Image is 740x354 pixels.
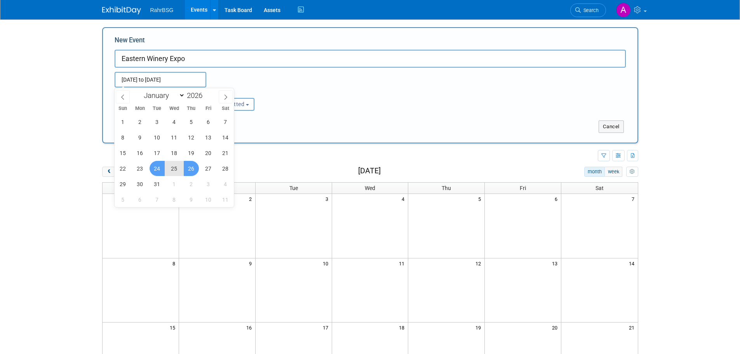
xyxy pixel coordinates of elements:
span: Sat [595,185,604,191]
span: March 3, 2026 [150,114,165,129]
span: April 1, 2026 [167,176,182,192]
span: 2 [248,194,255,204]
span: April 6, 2026 [132,192,148,207]
span: March 26, 2026 [184,161,199,176]
span: 13 [551,258,561,268]
span: 12 [475,258,484,268]
span: Mon [131,106,148,111]
img: ExhibitDay [102,7,141,14]
button: month [584,167,605,177]
span: March 28, 2026 [218,161,233,176]
span: 6 [554,194,561,204]
span: March 18, 2026 [167,145,182,160]
span: 5 [477,194,484,204]
span: March 25, 2026 [167,161,182,176]
span: April 11, 2026 [218,192,233,207]
span: March 5, 2026 [184,114,199,129]
span: April 9, 2026 [184,192,199,207]
span: Thu [183,106,200,111]
img: Ashley Grotewold [616,3,631,17]
span: Wed [365,185,375,191]
span: RahrBSG [150,7,174,13]
span: 16 [246,323,255,332]
button: prev [102,167,117,177]
span: March 14, 2026 [218,130,233,145]
span: Fri [200,106,217,111]
span: March 15, 2026 [115,145,131,160]
span: March 27, 2026 [201,161,216,176]
span: March 21, 2026 [218,145,233,160]
span: March 13, 2026 [201,130,216,145]
span: Sun [115,106,132,111]
label: New Event [115,36,145,48]
span: April 7, 2026 [150,192,165,207]
span: 8 [172,258,179,268]
button: Cancel [599,120,624,133]
span: March 16, 2026 [132,145,148,160]
span: Tue [148,106,165,111]
span: March 8, 2026 [115,130,131,145]
span: April 5, 2026 [115,192,131,207]
span: March 23, 2026 [132,161,148,176]
span: 18 [398,323,408,332]
span: 9 [248,258,255,268]
select: Month [140,91,185,100]
a: Search [570,3,606,17]
span: March 9, 2026 [132,130,148,145]
span: March 1, 2026 [115,114,131,129]
span: April 2, 2026 [184,176,199,192]
span: March 11, 2026 [167,130,182,145]
span: Fri [520,185,526,191]
span: 21 [628,323,638,332]
span: March 29, 2026 [115,176,131,192]
span: 14 [628,258,638,268]
span: March 12, 2026 [184,130,199,145]
span: March 19, 2026 [184,145,199,160]
span: 3 [325,194,332,204]
span: March 17, 2026 [150,145,165,160]
button: week [604,167,622,177]
span: March 22, 2026 [115,161,131,176]
input: Year [185,91,208,100]
span: 4 [401,194,408,204]
span: March 20, 2026 [201,145,216,160]
div: Attendance / Format: [115,87,190,98]
input: Start Date - End Date [115,72,206,87]
span: April 8, 2026 [167,192,182,207]
span: March 6, 2026 [201,114,216,129]
span: 15 [169,323,179,332]
span: March 10, 2026 [150,130,165,145]
span: Tue [289,185,298,191]
span: 10 [322,258,332,268]
i: Personalize Calendar [630,169,635,174]
span: March 2, 2026 [132,114,148,129]
div: Participation: [202,87,277,98]
span: March 24, 2026 [150,161,165,176]
input: Name of Trade Show / Conference [115,50,626,68]
span: 11 [398,258,408,268]
span: 7 [631,194,638,204]
span: March 4, 2026 [167,114,182,129]
span: April 3, 2026 [201,176,216,192]
span: Thu [442,185,451,191]
span: Sat [217,106,234,111]
span: Wed [165,106,183,111]
span: April 4, 2026 [218,176,233,192]
h2: [DATE] [358,167,381,175]
span: March 30, 2026 [132,176,148,192]
span: March 31, 2026 [150,176,165,192]
span: 20 [551,323,561,332]
span: Search [581,7,599,13]
span: 19 [475,323,484,332]
button: myCustomButton [626,167,638,177]
span: April 10, 2026 [201,192,216,207]
span: March 7, 2026 [218,114,233,129]
span: 17 [322,323,332,332]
